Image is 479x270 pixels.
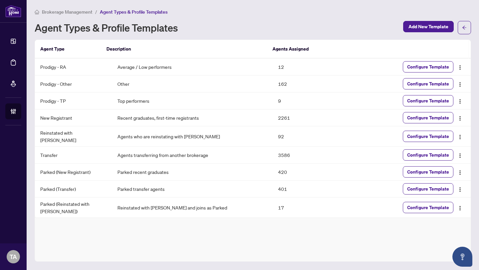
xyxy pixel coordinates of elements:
[407,202,449,213] span: Configure Template
[95,8,97,16] li: /
[457,170,463,175] img: Logo
[273,109,353,126] td: 2261
[455,150,465,160] button: Logo
[452,247,472,267] button: Open asap
[457,65,463,70] img: Logo
[35,126,112,147] td: Reinstated with [PERSON_NAME]
[35,181,112,198] td: Parked (Transfer)
[455,62,465,72] button: Logo
[112,147,273,164] td: Agents transferring from another brokerage
[112,59,273,75] td: Average / Low performers
[35,10,39,14] span: home
[35,164,112,181] td: Parked (New Registrant)
[35,59,112,75] td: Prodigy - RA
[403,61,453,72] button: Configure Template
[100,9,168,15] span: Agent Types & Profile Templates
[101,40,267,59] th: Description
[112,164,273,181] td: Parked recent graduates
[403,202,453,213] button: Configure Template
[403,183,453,195] button: Configure Template
[455,112,465,123] button: Logo
[403,131,453,142] button: Configure Template
[112,109,273,126] td: Recent graduates, first-time registrants
[273,126,353,147] td: 92
[35,22,178,33] h1: Agent Types & Profile Templates
[112,75,273,92] td: Other
[407,78,449,89] span: Configure Template
[35,147,112,164] td: Transfer
[403,149,453,161] button: Configure Template
[455,95,465,106] button: Logo
[273,181,353,198] td: 401
[273,59,353,75] td: 12
[273,75,353,92] td: 162
[407,62,449,72] span: Configure Template
[5,5,21,17] img: logo
[35,40,101,59] th: Agent Type
[457,134,463,140] img: Logo
[403,166,453,178] button: Configure Template
[407,95,449,106] span: Configure Template
[403,112,453,123] button: Configure Template
[35,109,112,126] td: New Registrant
[112,92,273,109] td: Top performers
[455,184,465,194] button: Logo
[407,150,449,160] span: Configure Template
[407,112,449,123] span: Configure Template
[457,116,463,121] img: Logo
[455,202,465,213] button: Logo
[42,9,92,15] span: Brokerage Management
[112,181,273,198] td: Parked transfer agents
[273,92,353,109] td: 9
[455,78,465,89] button: Logo
[35,92,112,109] td: Prodigy - TP
[457,82,463,87] img: Logo
[273,164,353,181] td: 420
[457,187,463,192] img: Logo
[112,126,273,147] td: Agents who are reinstating with [PERSON_NAME]
[112,198,273,218] td: Reinstated with [PERSON_NAME] and joins as Parked
[408,21,448,32] span: Add New Template
[455,167,465,177] button: Logo
[403,78,453,89] button: Configure Template
[267,40,350,59] th: Agents Assigned
[457,153,463,158] img: Logo
[35,198,112,218] td: Parked (Reinstated with [PERSON_NAME])
[35,75,112,92] td: Prodigy - Other
[462,25,467,30] span: arrow-left
[457,205,463,211] img: Logo
[403,21,454,32] button: Add New Template
[273,147,353,164] td: 3586
[457,99,463,104] img: Logo
[455,131,465,142] button: Logo
[407,184,449,194] span: Configure Template
[273,198,353,218] td: 17
[407,167,449,177] span: Configure Template
[407,131,449,142] span: Configure Template
[403,95,453,106] button: Configure Template
[10,252,17,261] span: TA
